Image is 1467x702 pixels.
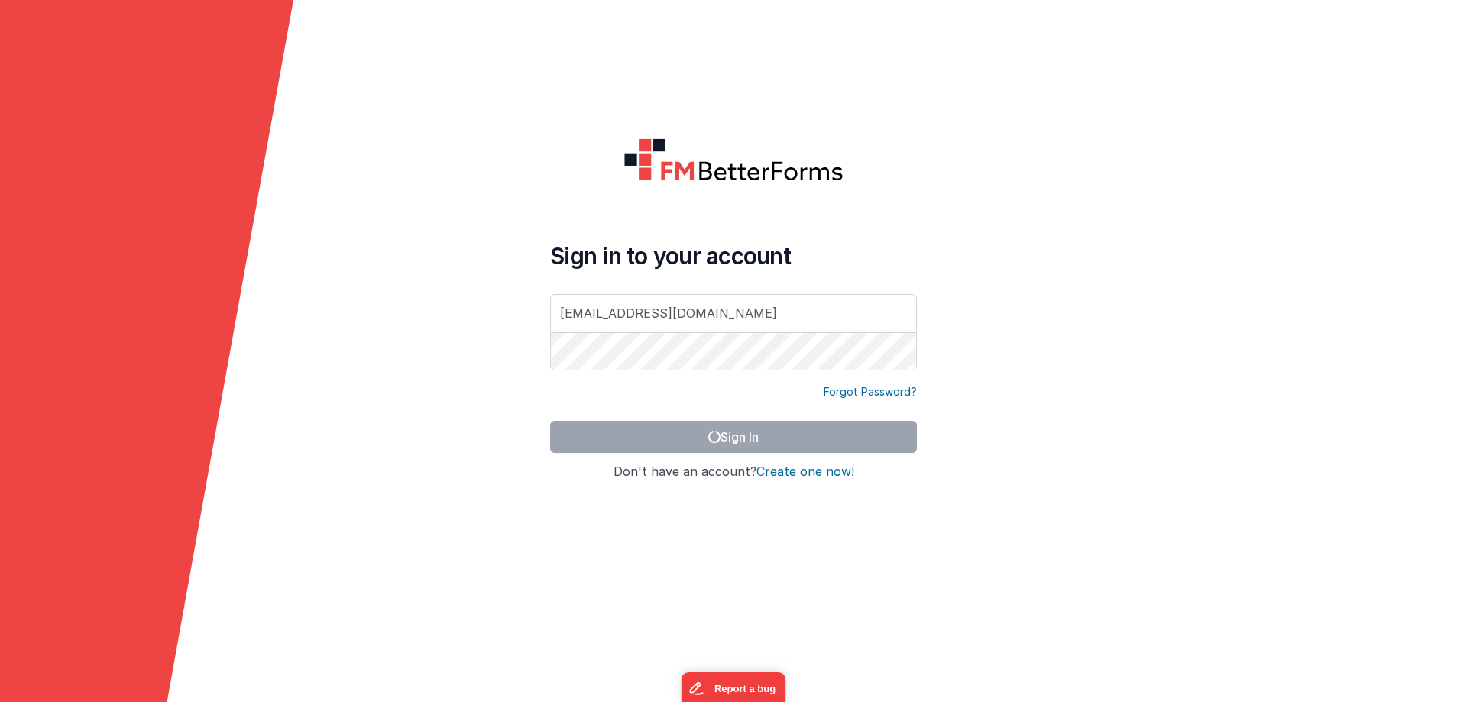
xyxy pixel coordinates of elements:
h4: Don't have an account? [550,465,917,479]
input: Email Address [550,294,917,332]
a: Forgot Password? [824,384,917,400]
button: Sign In [550,421,917,453]
h4: Sign in to your account [550,242,917,270]
button: Create one now! [756,465,854,479]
